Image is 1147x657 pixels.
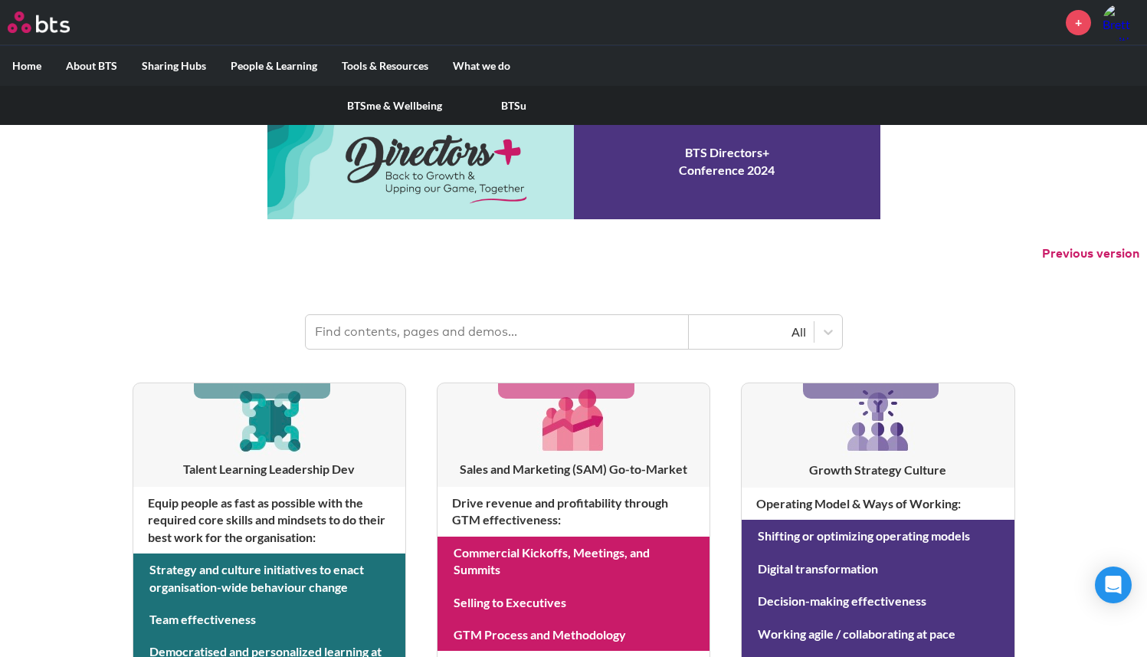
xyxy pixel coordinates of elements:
a: Go home [8,11,98,33]
h3: Talent Learning Leadership Dev [133,461,405,478]
div: All [696,324,806,340]
img: BTS Logo [8,11,70,33]
h3: Sales and Marketing (SAM) Go-to-Market [437,461,710,478]
div: Open Intercom Messenger [1095,567,1132,603]
a: Conference 2024 [267,104,880,219]
input: Find contents, pages and demos... [306,315,689,349]
button: Previous version [1042,245,1139,262]
img: Brett Smith [1103,4,1139,41]
h3: Growth Strategy Culture [742,462,1014,478]
img: [object Object] [537,383,610,456]
h4: Equip people as fast as possible with the required core skills and mindsets to do their best work... [133,487,405,554]
a: Profile [1103,4,1139,41]
label: People & Learning [218,46,329,86]
label: Sharing Hubs [129,46,218,86]
label: What we do [441,46,523,86]
h4: Operating Model & Ways of Working : [742,488,1014,520]
label: About BTS [54,46,129,86]
label: Tools & Resources [329,46,441,86]
a: + [1066,10,1091,35]
img: [object Object] [233,383,306,456]
h4: Drive revenue and profitability through GTM effectiveness : [437,487,710,537]
img: [object Object] [841,383,915,457]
